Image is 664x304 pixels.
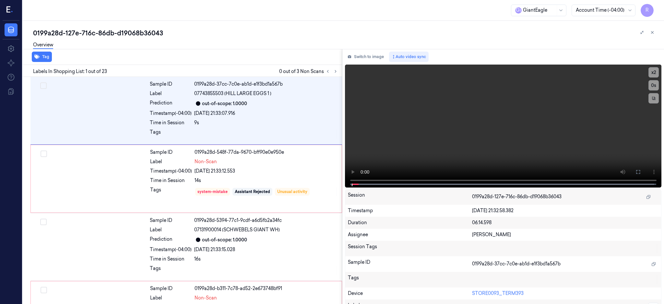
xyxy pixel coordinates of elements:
[195,158,217,165] span: Non-Scan
[348,207,472,214] div: Timestamp
[150,246,192,253] div: Timestamp (-04:00)
[472,261,561,267] span: 0199a28d-37cc-7c0e-ab1d-e1f3bd1a567b
[150,226,192,233] div: Label
[194,119,338,126] div: 9s
[195,149,338,156] div: 0199a28d-548f-77da-9670-bff90e0e950e
[33,29,659,38] div: 0199a28d-127e-716c-86db-d19068b36043
[40,82,47,89] button: Select row
[348,192,472,202] div: Session
[472,193,562,200] span: 0199a28d-127e-716c-86db-d19068b36043
[150,285,192,292] div: Sample ID
[195,285,338,292] div: 0199a28d-b311-7c78-ad52-2e673748bf91
[194,256,338,262] div: 16s
[202,100,247,107] div: out-of-scope: 1.0000
[41,151,47,157] button: Select row
[150,119,192,126] div: Time in Session
[40,219,47,225] button: Select row
[150,256,192,262] div: Time in Session
[197,189,228,195] div: system-mistake
[202,237,247,243] div: out-of-scope: 1.0000
[195,295,217,301] span: Non-Scan
[150,90,192,97] div: Label
[235,189,270,195] div: Assistant Rejected
[33,68,107,75] span: Labels In Shopping List: 1 out of 23
[150,177,192,184] div: Time in Session
[150,81,192,88] div: Sample ID
[345,52,386,62] button: Switch to image
[194,110,338,117] div: [DATE] 21:33:07.916
[195,177,338,184] div: 14s
[348,259,472,269] div: Sample ID
[472,207,658,214] div: [DATE] 21:32:58.382
[150,236,192,244] div: Prediction
[472,219,658,226] div: 06:14.598
[32,52,52,62] button: Tag
[194,226,280,233] span: 07131900014 (SCHWEBELS GIANT WH)
[150,149,192,156] div: Sample ID
[150,265,192,275] div: Tags
[648,67,659,78] button: x2
[33,42,53,49] a: Overview
[515,7,522,14] span: G i
[348,243,472,254] div: Session Tags
[194,246,338,253] div: [DATE] 21:33:15.028
[41,287,47,293] button: Select row
[279,67,339,75] span: 0 out of 3 Non Scans
[348,231,472,238] div: Assignee
[641,4,654,17] button: R
[194,217,338,224] div: 0199a28d-5394-77c1-9cdf-a6d5fb2a34fc
[150,158,192,165] div: Label
[195,168,338,175] div: [DATE] 21:33:12.553
[472,290,658,297] div: STORE0093_TERM393
[348,219,472,226] div: Duration
[194,90,271,97] span: 07743855503 (HILL LARGE EGGS 1 )
[389,52,429,62] button: Auto video sync
[648,80,659,91] button: 0s
[150,129,192,139] div: Tags
[348,274,472,285] div: Tags
[472,231,658,238] div: [PERSON_NAME]
[150,295,192,301] div: Label
[150,217,192,224] div: Sample ID
[348,290,472,297] div: Device
[150,168,192,175] div: Timestamp (-04:00)
[150,100,192,107] div: Prediction
[277,189,307,195] div: Unusual activity
[150,187,192,197] div: Tags
[150,110,192,117] div: Timestamp (-04:00)
[194,81,338,88] div: 0199a28d-37cc-7c0e-ab1d-e1f3bd1a567b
